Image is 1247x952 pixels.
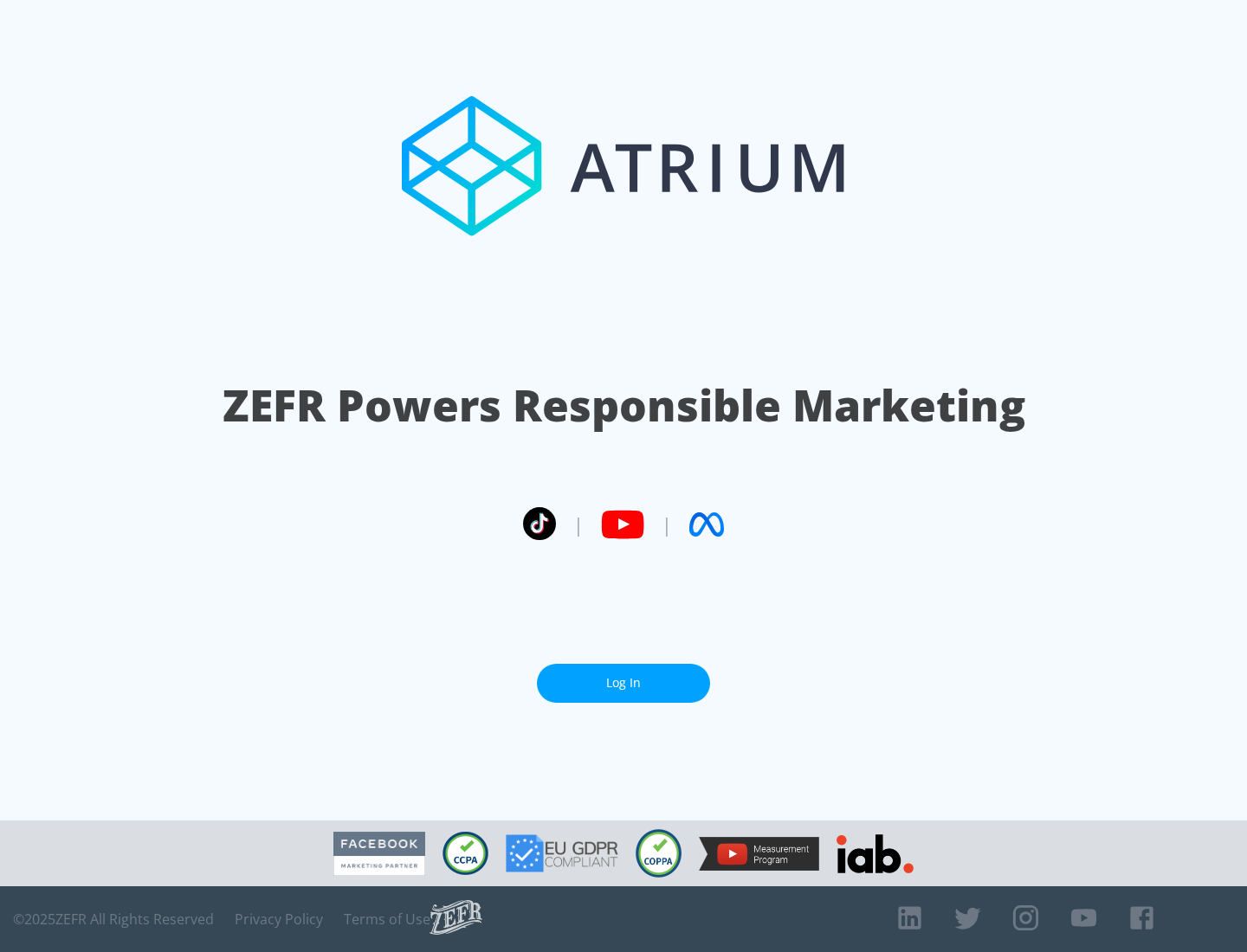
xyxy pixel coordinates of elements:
img: Facebook Marketing Partner [333,832,425,876]
span: | [662,511,672,537]
a: Terms of Use [344,910,430,928]
h1: ZEFR Powers Responsible Marketing [223,376,1025,435]
img: IAB [837,834,914,873]
img: GDPR Compliant [506,834,618,872]
a: Log In [537,664,710,703]
a: Privacy Policy [235,910,323,928]
span: © 2025 ZEFR All Rights Reserved [13,910,214,928]
img: COPPA Compliant [636,829,682,878]
img: CCPA Compliant [443,832,488,875]
span: | [573,511,584,537]
img: YouTube Measurement Program [699,837,819,871]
